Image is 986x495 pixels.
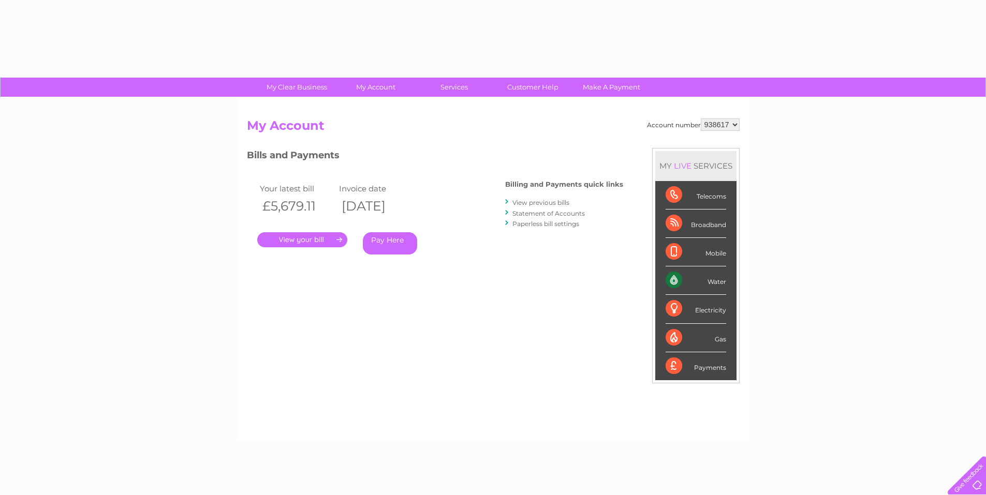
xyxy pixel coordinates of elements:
a: Paperless bill settings [512,220,579,228]
h3: Bills and Payments [247,148,623,166]
a: Pay Here [363,232,417,254]
h4: Billing and Payments quick links [505,181,623,188]
div: Account number [647,118,740,131]
a: Services [411,78,497,97]
a: My Account [333,78,418,97]
th: [DATE] [336,196,416,217]
div: MY SERVICES [655,151,737,181]
th: £5,679.11 [257,196,337,217]
a: Statement of Accounts [512,209,585,217]
div: Gas [666,324,726,352]
div: Electricity [666,295,726,323]
a: My Clear Business [254,78,340,97]
a: Customer Help [490,78,576,97]
h2: My Account [247,118,740,138]
div: Water [666,266,726,295]
div: Telecoms [666,181,726,209]
div: Broadband [666,209,726,238]
div: Mobile [666,238,726,266]
a: Make A Payment [569,78,654,97]
td: Invoice date [336,182,416,196]
div: Payments [666,352,726,380]
div: LIVE [672,161,694,171]
a: View previous bills [512,199,569,206]
a: . [257,232,347,247]
td: Your latest bill [257,182,337,196]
